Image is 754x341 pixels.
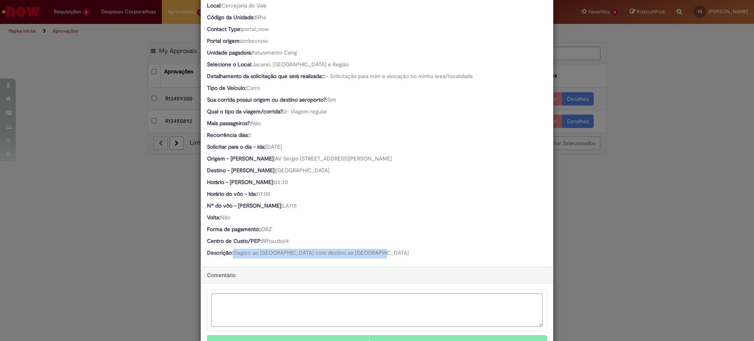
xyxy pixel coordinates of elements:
[207,249,233,256] b: Descrição:
[284,108,327,115] span: 2- Viagem regular
[257,190,270,197] span: 07:00
[207,26,242,33] b: Contact Type:
[252,61,349,68] span: Jacareí, [GEOGRAPHIC_DATA] e Região
[207,2,221,9] b: Local:
[207,179,274,186] b: Horário - [PERSON_NAME]:
[207,226,261,233] b: Forma de pagamento::
[242,26,269,33] span: portal_now
[220,214,230,221] span: Não
[207,96,327,103] b: Sua corrida possui origem ou destino aeroporto?:
[207,237,262,244] b: Centro de Custo/PEP:
[207,167,276,174] b: Destino - [PERSON_NAME]:
[233,249,409,256] span: Viagem ao [GEOGRAPHIC_DATA] com destino ao [GEOGRAPHIC_DATA]
[282,202,297,209] span: LA715
[207,14,255,21] b: Código da Unidade:
[327,96,336,103] span: Sim
[207,131,249,139] b: Recorrência dias:
[207,37,241,44] b: Portal origem:
[241,37,268,44] span: ambevnow
[252,49,297,56] span: Faturamento Ceng
[207,73,324,80] b: Detalhamento da solicitação que será realizada::
[207,272,236,279] span: Comentário
[207,120,251,127] b: Mais passageiros?:
[265,143,282,150] span: [DATE]
[255,14,266,21] span: BR16
[207,49,252,56] b: Unidade pagadora:
[251,120,261,127] span: Não
[249,131,251,139] span: 1
[207,214,220,221] b: Volta:
[207,202,282,209] b: Nº do vôo - [PERSON_NAME]:
[221,2,267,9] span: Cervejaria do Vale
[324,73,473,80] span: 1- Solicitação para mim e alocação no minha área/localidade
[207,190,257,197] b: Horário do vôo - Ida:
[207,108,284,115] b: Qual o tipo da viagem/corrida?:
[261,226,272,233] span: OBZ
[246,84,260,91] span: Carro
[262,237,289,244] span: BRtauzbs14
[207,84,246,91] b: Tipo de Veículo:
[276,167,329,174] span: [GEOGRAPHIC_DATA]
[207,155,275,162] b: Origem - [PERSON_NAME]:
[274,179,288,186] span: 03:30
[207,143,265,150] b: Solicitar para o dia - Ida:
[207,61,252,68] b: Selecione o Local:
[275,155,392,162] span: AV Sergio [STREET_ADDRESS][PERSON_NAME]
